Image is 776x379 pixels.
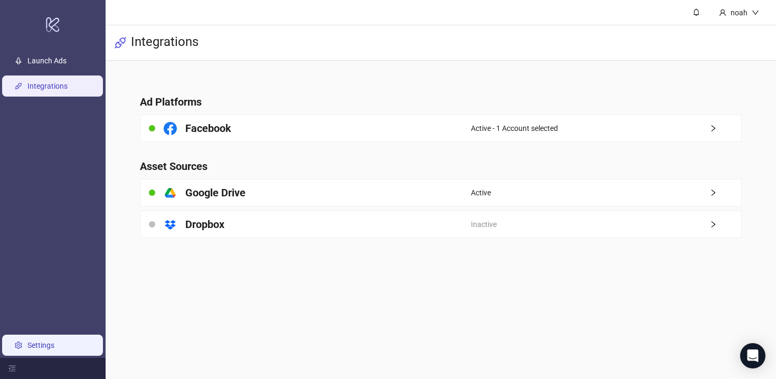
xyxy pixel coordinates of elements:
[8,365,16,372] span: menu-fold
[140,115,742,142] a: FacebookActive - 1 Account selectedright
[719,9,726,16] span: user
[114,36,127,49] span: api
[709,189,741,196] span: right
[27,82,68,91] a: Integrations
[27,341,54,349] a: Settings
[471,219,497,230] span: Inactive
[131,34,198,52] h3: Integrations
[471,122,558,134] span: Active - 1 Account selected
[140,179,742,206] a: Google DriveActiveright
[140,94,742,109] h4: Ad Platforms
[726,7,752,18] div: noah
[185,121,231,136] h4: Facebook
[693,8,700,16] span: bell
[140,211,742,238] a: DropboxInactiveright
[140,159,742,174] h4: Asset Sources
[27,57,67,65] a: Launch Ads
[185,185,245,200] h4: Google Drive
[752,9,759,16] span: down
[185,217,224,232] h4: Dropbox
[709,125,741,132] span: right
[740,343,765,368] div: Open Intercom Messenger
[471,187,491,198] span: Active
[709,221,741,228] span: right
